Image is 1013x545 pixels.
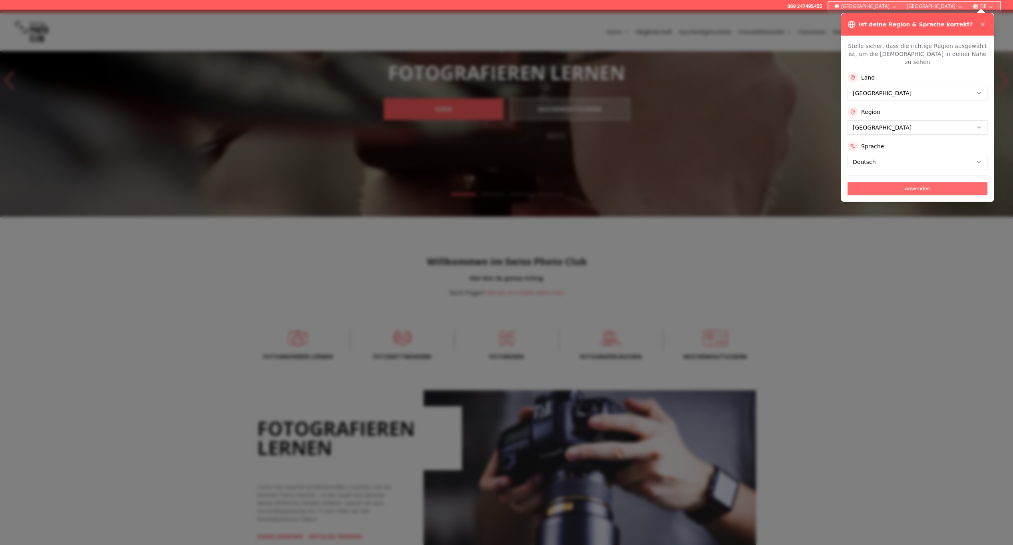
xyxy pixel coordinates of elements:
label: Region [861,108,880,116]
button: DE [969,2,997,11]
button: Anwenden [848,182,987,195]
label: Land [861,74,875,82]
a: 069 247495455 [787,3,822,10]
button: [GEOGRAPHIC_DATA] [904,2,966,11]
p: Stelle sicher, dass die richtige Region ausgewählt ist, um die [DEMOGRAPHIC_DATA] in deiner Nähe ... [848,42,987,66]
label: Sprache [861,142,884,150]
button: [GEOGRAPHIC_DATA] [832,2,901,11]
h3: Ist deine Region & Sprache korrekt? [859,20,973,28]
